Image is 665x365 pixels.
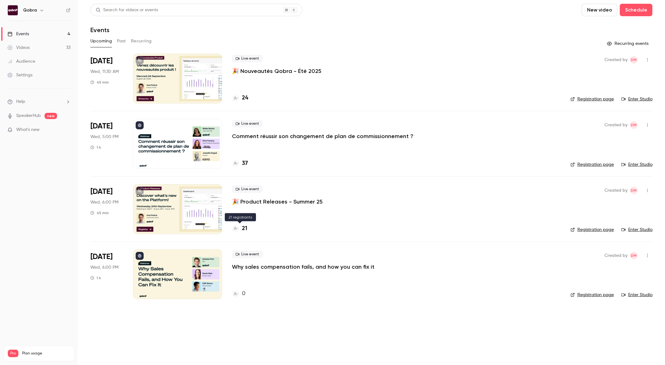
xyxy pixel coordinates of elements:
[90,56,113,66] span: [DATE]
[582,4,617,16] button: New video
[232,94,248,102] a: 24
[571,292,614,298] a: Registration page
[90,119,123,169] div: Sep 24 Wed, 5:00 PM (Europe/Paris)
[45,113,57,119] span: new
[621,292,653,298] a: Enter Studio
[90,26,109,34] h1: Events
[630,252,638,259] span: Dylan Manceau
[23,7,37,13] h6: Qobra
[630,187,638,194] span: Dylan Manceau
[90,54,123,103] div: Sep 24 Wed, 11:30 AM (Europe/Paris)
[242,94,248,102] h4: 24
[232,224,247,233] a: 21
[63,127,70,133] iframe: Noticeable Trigger
[571,96,614,102] a: Registration page
[16,113,41,119] a: SpeakerHub
[7,31,29,37] div: Events
[22,351,70,356] span: Plan usage
[7,98,70,105] li: help-dropdown-opener
[8,350,18,357] span: Pro
[630,56,638,64] span: Dylan Manceau
[232,120,263,127] span: Live event
[605,187,628,194] span: Created by
[605,252,628,259] span: Created by
[232,67,321,75] a: 🎉 Nouveautés Qobra - Été 2025
[232,55,263,62] span: Live event
[242,224,247,233] h4: 21
[90,121,113,131] span: [DATE]
[96,7,158,13] div: Search for videos or events
[90,249,123,299] div: Oct 8 Wed, 6:00 PM (Europe/Paris)
[117,36,126,46] button: Past
[631,252,637,259] span: DM
[621,161,653,168] a: Enter Studio
[232,132,413,140] a: Comment réussir son changement de plan de commissionnement ?
[232,263,374,271] a: Why sales compensation fails, and how you can fix it
[90,184,123,234] div: Sep 24 Wed, 6:00 PM (Europe/Paris)
[90,187,113,197] span: [DATE]
[232,185,263,193] span: Live event
[631,56,637,64] span: DM
[631,187,637,194] span: DM
[90,80,109,85] div: 45 min
[16,127,40,133] span: What's new
[232,198,323,205] a: 🎉 Product Releases - Summer 25
[7,72,32,78] div: Settings
[90,36,112,46] button: Upcoming
[16,98,25,105] span: Help
[620,4,653,16] button: Schedule
[90,210,109,215] div: 45 min
[242,159,248,168] h4: 37
[232,290,245,298] a: 0
[232,251,263,258] span: Live event
[571,227,614,233] a: Registration page
[604,39,653,49] button: Recurring events
[90,264,118,271] span: Wed, 6:00 PM
[131,36,152,46] button: Recurring
[621,96,653,102] a: Enter Studio
[631,121,637,129] span: DM
[605,56,628,64] span: Created by
[630,121,638,129] span: Dylan Manceau
[242,290,245,298] h4: 0
[232,159,248,168] a: 37
[90,134,118,140] span: Wed, 5:00 PM
[7,45,30,51] div: Videos
[90,276,101,281] div: 1 h
[8,5,18,15] img: Qobra
[90,252,113,262] span: [DATE]
[7,58,35,65] div: Audience
[621,227,653,233] a: Enter Studio
[571,161,614,168] a: Registration page
[90,199,118,205] span: Wed, 6:00 PM
[605,121,628,129] span: Created by
[90,145,101,150] div: 1 h
[90,69,119,75] span: Wed, 11:30 AM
